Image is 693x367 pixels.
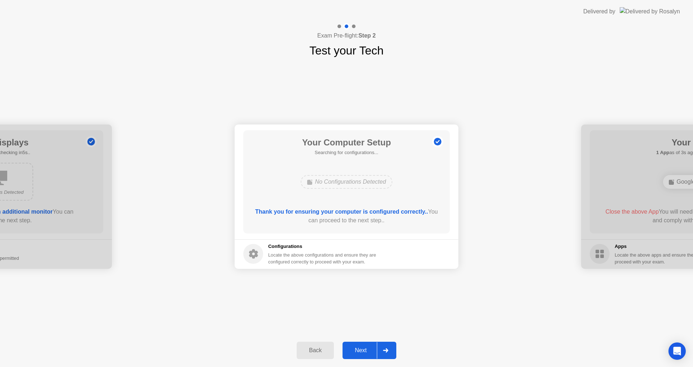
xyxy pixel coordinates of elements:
div: Delivered by [583,7,615,16]
h1: Your Computer Setup [302,136,391,149]
div: No Configurations Detected [301,175,393,189]
b: Thank you for ensuring your computer is configured correctly.. [255,209,428,215]
div: Open Intercom Messenger [668,342,686,360]
h4: Exam Pre-flight: [317,31,376,40]
h5: Configurations [268,243,378,250]
img: Delivered by Rosalyn [620,7,680,16]
div: Locate the above configurations and ensure they are configured correctly to proceed with your exam. [268,252,378,265]
h1: Test your Tech [309,42,384,59]
h5: Searching for configurations... [302,149,391,156]
div: Next [345,347,377,354]
div: Back [299,347,332,354]
b: Step 2 [358,32,376,39]
button: Back [297,342,334,359]
div: You can proceed to the next step.. [254,207,440,225]
button: Next [343,342,396,359]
